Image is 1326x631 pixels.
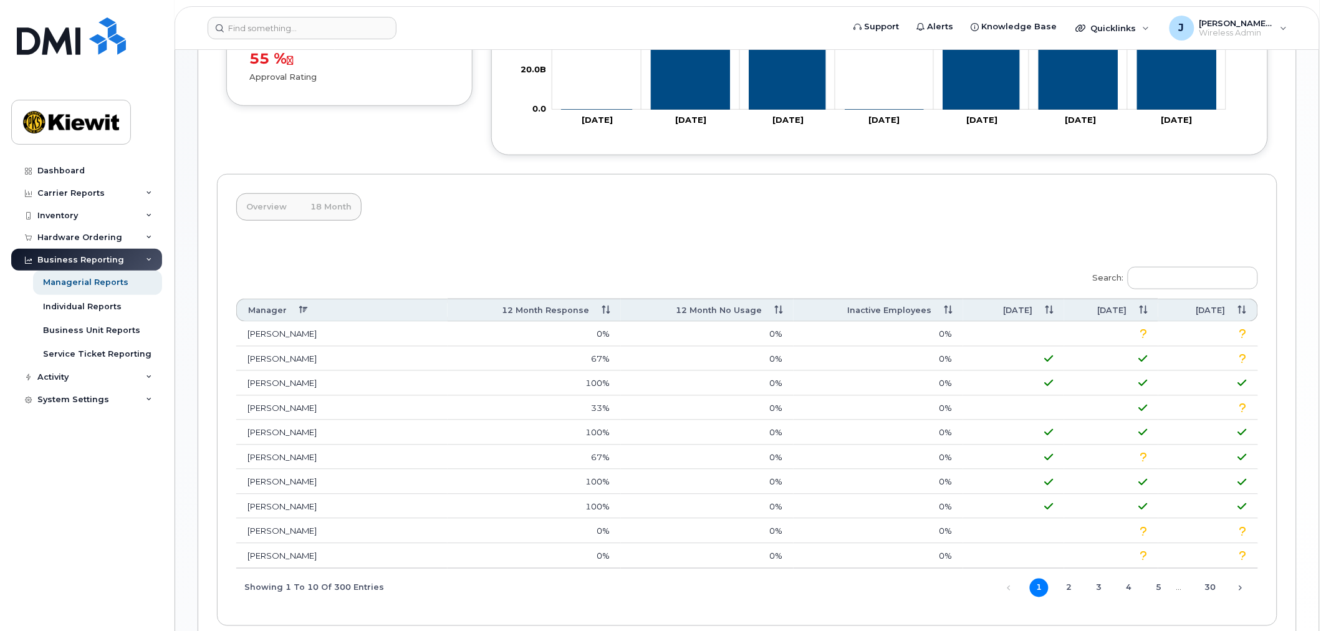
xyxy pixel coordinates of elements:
[249,51,449,67] div: 55 %
[1238,383,1247,383] i: Approved
[1238,432,1247,433] i: Approved
[794,371,963,396] td: 0%
[621,347,794,372] td: 0%
[794,494,963,519] td: 0%
[448,519,621,544] td: 0%
[300,193,362,221] a: 18 Month
[621,519,794,544] td: 0%
[794,299,963,322] th: Inactive Employees: activate to sort column ascending
[621,445,794,470] td: 0%
[869,115,900,125] tspan: [DATE]
[236,322,448,347] td: [PERSON_NAME]
[1140,531,1147,532] i: No response
[448,544,621,569] td: 0%
[236,299,448,322] th: Manager: activate to sort column descending
[236,494,448,519] td: [PERSON_NAME]
[1085,259,1258,294] label: Search:
[1138,432,1147,433] i: Approved
[794,396,963,421] td: 0%
[236,519,448,544] td: [PERSON_NAME]
[448,494,621,519] td: 100%
[448,371,621,396] td: 100%
[1044,432,1053,433] i: Approved
[621,544,794,569] td: 0%
[794,519,963,544] td: 0%
[621,470,794,494] td: 0%
[1044,482,1053,483] i: Approved
[448,445,621,470] td: 67%
[794,322,963,347] td: 0%
[1065,115,1096,125] tspan: [DATE]
[621,420,794,445] td: 0%
[621,299,794,322] th: 12 Month No Usage: activate to sort column ascending
[236,396,448,421] td: [PERSON_NAME]
[908,14,963,39] a: Alerts
[582,115,613,125] tspan: [DATE]
[236,347,448,372] td: [PERSON_NAME]
[1168,582,1190,592] span: …
[249,71,449,83] div: Approval Rating
[1091,23,1136,33] span: Quicklinks
[772,115,804,125] tspan: [DATE]
[966,115,997,125] tspan: [DATE]
[1090,579,1108,597] a: 3
[794,470,963,494] td: 0%
[794,544,963,569] td: 0%
[1060,579,1079,597] a: 2
[448,470,621,494] td: 100%
[236,544,448,569] td: [PERSON_NAME]
[676,115,707,125] tspan: [DATE]
[1238,457,1247,458] i: Approved
[1199,28,1274,38] span: Wireless Admin
[1231,579,1250,597] a: Next
[1150,579,1168,597] a: 5
[236,577,384,598] div: Showing 1 to 10 of 300 entries
[845,14,908,39] a: Support
[1030,579,1049,597] a: 1
[236,470,448,494] td: [PERSON_NAME]
[621,322,794,347] td: 0%
[1161,16,1296,41] div: Jayna.Robinson
[1044,383,1053,383] i: Approved
[1239,531,1247,532] i: No response
[448,396,621,421] td: 33%
[236,193,297,221] a: Overview
[1158,299,1258,322] th: Jun 25: activate to sort column ascending
[865,21,900,33] span: Support
[794,445,963,470] td: 0%
[1138,383,1147,383] i: Approved
[621,396,794,421] td: 0%
[1161,115,1192,125] tspan: [DATE]
[448,420,621,445] td: 100%
[1272,577,1317,622] iframe: Messenger Launcher
[794,347,963,372] td: 0%
[1201,579,1220,597] a: 30
[963,14,1066,39] a: Knowledge Base
[1140,457,1147,458] i: No response
[208,17,396,39] input: Find something...
[1128,267,1258,289] input: Search:
[794,420,963,445] td: 0%
[963,299,1064,322] th: Aug 25: activate to sort column ascending
[236,420,448,445] td: [PERSON_NAME]
[1044,506,1053,507] i: Approved
[1199,18,1274,28] span: [PERSON_NAME].[PERSON_NAME]
[236,371,448,396] td: [PERSON_NAME]
[448,347,621,372] td: 67%
[521,64,546,74] tspan: 20.0B
[1138,506,1147,507] i: Approved
[532,104,546,113] tspan: 0.0
[1238,482,1247,483] i: Approved
[621,371,794,396] td: 0%
[1064,299,1158,322] th: Jul 25: activate to sort column ascending
[1000,579,1019,597] a: Previous
[1044,457,1053,458] i: Approved
[982,21,1057,33] span: Knowledge Base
